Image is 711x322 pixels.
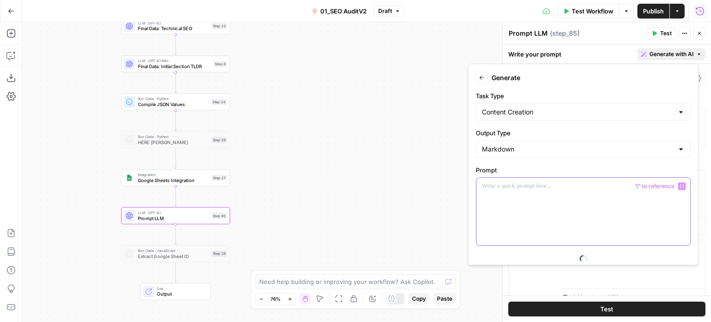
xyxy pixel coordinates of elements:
[212,251,227,257] div: Step 26
[482,145,674,154] input: Markdown
[157,290,205,297] span: Output
[138,210,209,215] span: LLM · GPT-4.1
[320,6,367,16] span: 01_SEO AuditV2
[660,29,672,38] span: Test
[509,29,548,38] textarea: Prompt LLM
[649,50,693,58] span: Generate with AI
[138,25,209,32] span: Final Data: Technical SEO
[175,186,177,207] g: Edge from step_27 to step_85
[157,285,205,291] span: End
[175,110,177,131] g: Edge from step_24 to step_28
[121,132,230,148] div: Run Code · PythonHERE [PERSON_NAME]Step 28
[121,18,230,34] div: LLM · GPT-4.1Final Data: Technical SEOStep 23
[175,72,177,93] g: Edge from step_6 to step_24
[121,94,230,110] div: Run Code · PythonCompile JSON ValuesStep 24
[138,139,209,146] span: HERE [PERSON_NAME]
[175,262,177,282] g: Edge from step_26 to end
[508,302,705,316] button: Test
[476,165,691,175] label: Prompt
[213,61,227,67] div: Step 6
[437,295,452,303] span: Paste
[138,177,209,183] span: Google Sheets Integration
[550,29,580,38] span: ( step_85 )
[482,107,674,117] input: Content Creation
[211,99,227,105] div: Step 24
[138,20,209,25] span: LLM · GPT-4.1
[306,4,372,19] button: 01_SEO AuditV2
[121,207,230,224] div: LLM · GPT-4.1Prompt LLMStep 85
[138,172,209,177] span: Integration
[138,248,209,253] span: Run Code · JavaScript
[408,293,430,305] button: Copy
[572,6,613,16] span: Test Workflow
[212,213,227,219] div: Step 85
[212,137,227,143] div: Step 28
[648,27,676,39] button: Test
[138,215,209,221] span: Prompt LLM
[138,253,209,259] span: Extract Google Sheet ID
[412,295,426,303] span: Copy
[121,245,230,262] div: Run Code · JavaScriptExtract Google Sheet IDStep 26
[631,183,678,190] span: “/” to reference
[212,23,227,30] div: Step 23
[121,170,230,186] div: IntegrationGoogle Sheets IntegrationStep 27
[468,64,699,265] div: Generate with AI
[378,7,392,15] span: Draft
[175,34,177,55] g: Edge from step_23 to step_6
[175,224,177,244] g: Edge from step_85 to step_26
[643,6,664,16] span: Publish
[138,58,211,63] span: LLM · GPT-4.1 Mini
[637,4,669,19] button: Publish
[121,56,230,72] div: LLM · GPT-4.1 MiniFinal Data: Initial Section TLDRStep 6
[212,175,227,181] div: Step 27
[503,44,711,63] div: Write your prompt
[476,91,691,101] label: Task Type
[433,293,456,305] button: Paste
[175,148,177,169] g: Edge from step_28 to step_27
[138,101,208,108] span: Compile JSON Values
[509,241,555,306] div: assistant
[374,5,405,17] button: Draft
[270,295,281,303] span: 76%
[138,134,209,139] span: Run Code · Python
[557,4,619,19] button: Test Workflow
[476,72,691,84] div: Generate
[138,63,211,70] span: Final Data: Initial Section TLDR
[637,48,705,60] button: Generate with AI
[121,283,230,300] div: EndOutput
[138,96,208,101] span: Run Code · Python
[600,304,613,314] span: Test
[476,128,691,138] label: Output Type
[126,174,133,181] img: Group%201%201.png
